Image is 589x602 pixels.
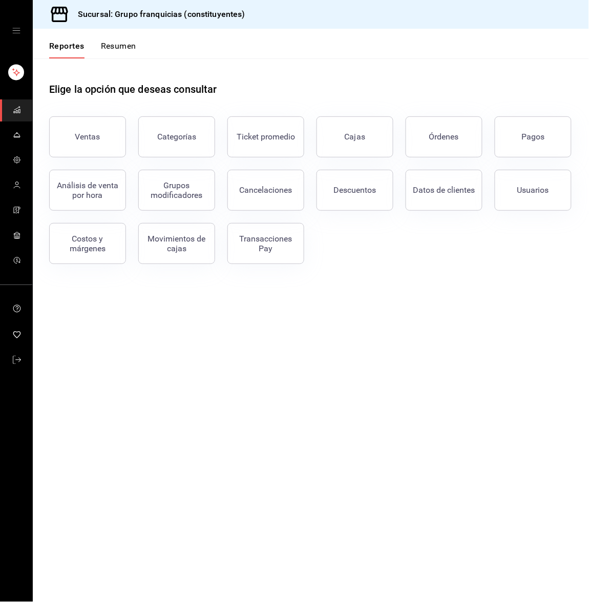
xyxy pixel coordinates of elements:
button: Descuentos [317,170,393,211]
div: Categorías [157,132,196,142]
button: Resumen [101,41,136,58]
div: Cancelaciones [240,185,292,195]
div: Ticket promedio [237,132,295,142]
button: Órdenes [406,116,482,157]
div: Movimientos de cajas [145,234,208,253]
div: Órdenes [429,132,459,142]
div: Ventas [75,132,100,142]
div: Descuentos [334,185,376,195]
button: Transacciones Pay [227,223,304,264]
div: Análisis de venta por hora [56,180,119,200]
div: Transacciones Pay [234,234,298,253]
h3: Sucursal: Grupo franquicias (constituyentes) [70,8,245,21]
div: Usuarios [517,185,549,195]
button: Movimientos de cajas [138,223,215,264]
h1: Elige la opción que deseas consultar [49,82,217,97]
button: open drawer [12,27,20,35]
div: Grupos modificadores [145,180,208,200]
button: Usuarios [495,170,572,211]
button: Ventas [49,116,126,157]
button: Pagos [495,116,572,157]
a: Cajas [317,116,393,157]
button: Categorías [138,116,215,157]
div: Datos de clientes [413,185,475,195]
button: Análisis de venta por hora [49,170,126,211]
button: Reportes [49,41,85,58]
div: Costos y márgenes [56,234,119,253]
div: Pagos [522,132,545,142]
div: Cajas [345,131,366,143]
button: Grupos modificadores [138,170,215,211]
div: navigation tabs [49,41,136,58]
button: Datos de clientes [406,170,482,211]
button: Costos y márgenes [49,223,126,264]
button: Cancelaciones [227,170,304,211]
button: Ticket promedio [227,116,304,157]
